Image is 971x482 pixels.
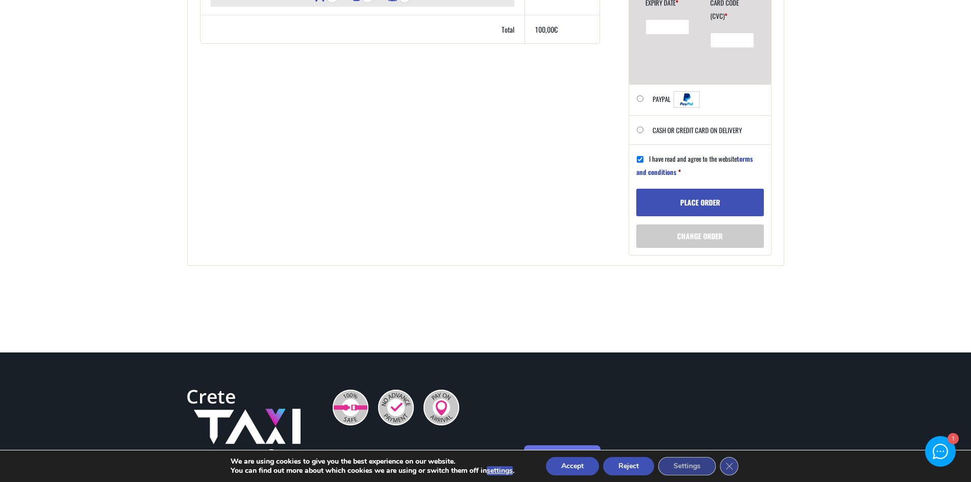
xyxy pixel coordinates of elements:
[720,457,738,475] button: Close GDPR Cookie Banner
[637,156,643,163] input: I have read and agree to the websiteterms and conditions *
[674,91,700,108] img: PayPal acceptance mark
[653,123,742,144] label: Cash or Credit Card on delivery
[636,154,753,177] a: terms and conditions
[378,390,414,425] img: No Advance Payment
[603,457,654,475] button: Reject
[424,390,459,425] img: Pay On Arrival
[187,390,301,464] img: Crete Taxi Transfers
[333,390,368,425] img: 100% Safe
[653,92,700,115] label: PayPal
[231,466,514,475] p: You can find out more about which cookies we are using or switch them off in .
[947,434,958,445] div: 1
[546,457,599,475] button: Accept
[554,24,558,35] span: €
[201,15,526,43] th: Total
[636,189,764,216] button: Place order
[231,457,514,466] p: We are using cookies to give you the best experience on our website.
[658,457,716,475] button: Settings
[535,24,558,35] bdi: 100,00
[678,167,681,177] abbr: required
[636,154,753,177] span: I have read and agree to the website
[649,22,686,32] iframe: Secure expiration date input frame
[636,224,764,248] a: Change order
[487,466,513,475] button: settings
[713,36,751,45] iframe: Secure CVC input frame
